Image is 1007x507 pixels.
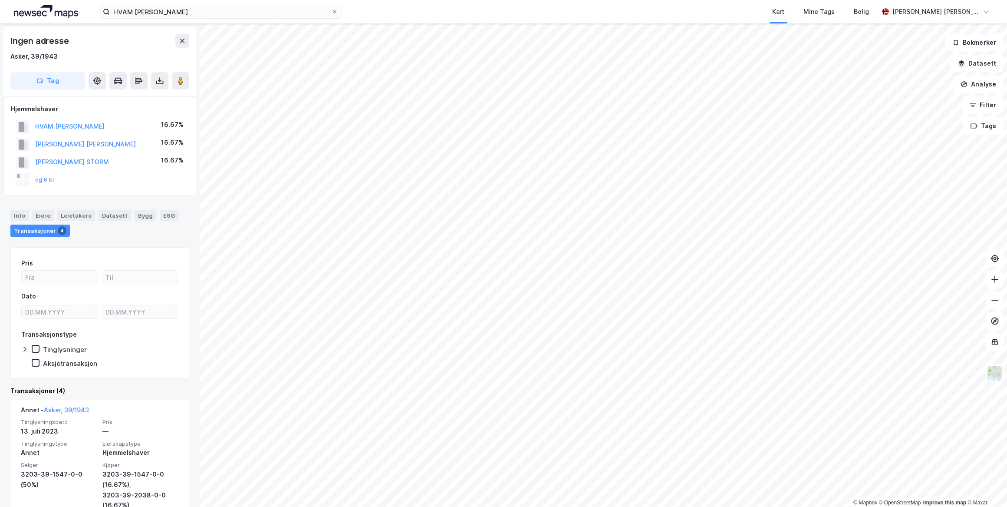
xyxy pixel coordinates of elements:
[21,291,36,302] div: Dato
[964,465,1007,507] div: Kontrollprogram for chat
[43,345,87,354] div: Tinglysninger
[22,271,98,284] input: Fra
[160,210,178,221] div: ESG
[99,210,131,221] div: Datasett
[21,447,97,458] div: Annet
[21,329,77,340] div: Transaksjonstype
[32,210,54,221] div: Eiere
[102,447,179,458] div: Hjemmelshaver
[21,461,97,469] span: Selger
[953,76,1004,93] button: Analyse
[21,418,97,426] span: Tinglysningsdato
[962,96,1004,114] button: Filter
[879,500,921,506] a: OpenStreetMap
[21,405,89,419] div: Annet -
[14,5,78,18] img: logo.a4113a55bc3d86da70a041830d287a7e.svg
[44,406,89,414] a: Asker, 39/1943
[43,359,97,368] div: Aksjetransaksjon
[964,465,1007,507] iframe: Chat Widget
[102,418,179,426] span: Pris
[10,225,70,237] div: Transaksjoner
[22,305,98,318] input: DD.MM.YYYY
[102,469,179,490] div: 3203-39-1547-0-0 (16.67%),
[10,51,58,62] div: Asker, 39/1943
[923,500,966,506] a: Improve this map
[21,469,97,490] div: 3203-39-1547-0-0 (50%)
[11,104,189,114] div: Hjemmelshaver
[951,55,1004,72] button: Datasett
[853,500,877,506] a: Mapbox
[161,155,184,166] div: 16.67%
[58,226,66,235] div: 4
[102,305,178,318] input: DD.MM.YYYY
[10,210,29,221] div: Info
[102,440,179,447] span: Eierskapstype
[57,210,95,221] div: Leietakere
[892,7,979,17] div: [PERSON_NAME] [PERSON_NAME]
[102,461,179,469] span: Kjøper
[110,5,331,18] input: Søk på adresse, matrikkel, gårdeiere, leietakere eller personer
[10,72,85,89] button: Tag
[21,258,33,268] div: Pris
[10,386,189,396] div: Transaksjoner (4)
[21,440,97,447] span: Tinglysningstype
[803,7,835,17] div: Mine Tags
[945,34,1004,51] button: Bokmerker
[102,271,178,284] input: Til
[854,7,869,17] div: Bolig
[161,119,184,130] div: 16.67%
[963,117,1004,135] button: Tags
[21,426,97,437] div: 13. juli 2023
[135,210,156,221] div: Bygg
[987,365,1003,381] img: Z
[10,34,70,48] div: Ingen adresse
[161,137,184,148] div: 16.67%
[102,426,179,437] div: —
[772,7,784,17] div: Kart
